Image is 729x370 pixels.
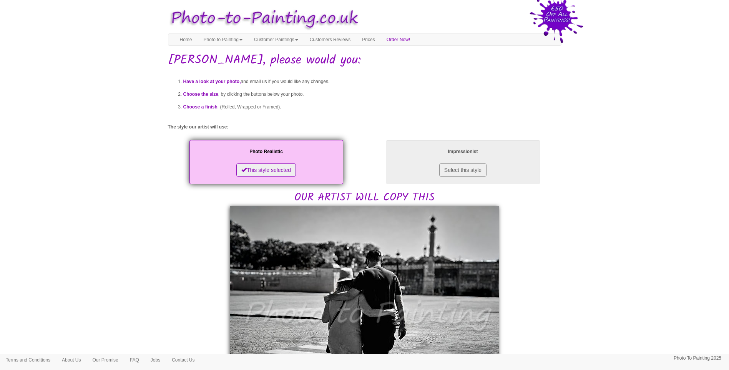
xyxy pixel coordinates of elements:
a: Customers Reviews [304,34,357,45]
span: Choose the size [183,92,218,97]
p: Photo To Painting 2025 [674,354,721,362]
a: About Us [56,354,86,366]
img: Photo to Painting [164,4,361,33]
a: Our Promise [86,354,124,366]
h1: [PERSON_NAME], please would you: [168,53,561,67]
label: The style our artist will use: [168,124,229,130]
button: This style selected [236,163,296,177]
a: Contact Us [166,354,200,366]
p: Impressionist [394,148,532,156]
h2: OUR ARTIST WILL COPY THIS [168,138,561,204]
a: Order Now! [381,34,416,45]
span: Choose a finish [183,104,218,110]
a: Home [174,34,198,45]
li: , by clicking the buttons below your photo. [183,88,561,101]
a: Prices [356,34,380,45]
a: Photo to Painting [198,34,248,45]
p: Photo Realistic [197,148,335,156]
li: , (Rolled, Wrapped or Framed). [183,101,561,113]
a: Jobs [145,354,166,366]
a: Customer Paintings [248,34,304,45]
span: Have a look at your photo, [183,79,241,84]
a: FAQ [124,354,145,366]
button: Select this style [439,163,487,177]
li: and email us if you would like any changes. [183,75,561,88]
